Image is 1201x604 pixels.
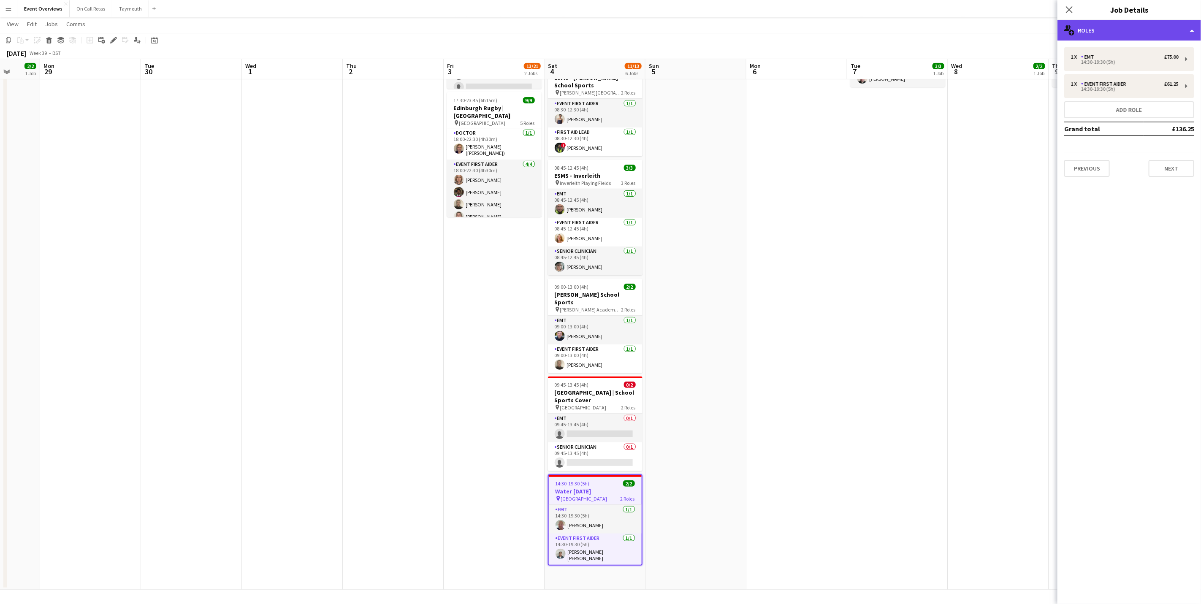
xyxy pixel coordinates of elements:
span: 17:30-23:45 (6h15m) [454,97,498,103]
div: 1 x [1071,81,1081,87]
span: 29 [42,67,54,76]
div: [DATE] [7,49,26,57]
span: 2/2 [623,480,635,487]
span: Wed [952,62,962,70]
span: Thu [346,62,357,70]
div: BST [52,50,61,56]
div: 2 Jobs [524,70,540,76]
button: Next [1149,160,1194,177]
span: 2/2 [1033,63,1045,69]
h3: [PERSON_NAME] School Sports [548,291,643,306]
span: View [7,20,19,28]
div: EMT [1081,54,1098,60]
span: Tue [144,62,154,70]
h3: Edinburgh Rugby | [GEOGRAPHIC_DATA] [447,104,542,119]
app-job-card: 09:00-13:00 (4h)2/2[PERSON_NAME] School Sports [PERSON_NAME] Academy Playing Fields2 RolesEMT1/10... [548,279,643,373]
app-card-role: EMT1/109:00-13:00 (4h)[PERSON_NAME] [548,316,643,344]
app-card-role: Event First Aider1/109:00-13:00 (4h)[PERSON_NAME] [548,344,643,373]
h3: Job Details [1057,4,1201,15]
div: Roles [1057,20,1201,41]
div: 1 x [1071,54,1081,60]
span: Week 39 [28,50,49,56]
span: 3 [446,67,454,76]
a: Comms [63,19,89,30]
span: Jobs [45,20,58,28]
div: Event First Aider [1081,81,1130,87]
app-card-role: EMT1/108:45-12:45 (4h)[PERSON_NAME] [548,189,643,218]
span: Fri [447,62,454,70]
span: 1 [244,67,256,76]
span: 09:00-13:00 (4h) [555,284,589,290]
span: 6 [748,67,761,76]
app-job-card: 17:30-23:45 (6h15m)9/9Edinburgh Rugby | [GEOGRAPHIC_DATA] [GEOGRAPHIC_DATA]5 RolesEvent First Aid... [447,92,542,217]
span: 7 [849,67,860,76]
app-job-card: 08:30-12:30 (4h)2/2ESMS - [PERSON_NAME] School Sports [PERSON_NAME][GEOGRAPHIC_DATA]2 RolesEvent ... [548,62,643,156]
div: 14:30-19:30 (5h) [1071,87,1179,91]
span: 08:45-12:45 (4h) [555,165,589,171]
span: Sun [649,62,659,70]
app-card-role: Senior Clinician1/108:45-12:45 (4h)[PERSON_NAME] [548,246,643,275]
span: Edit [27,20,37,28]
span: 3/3 [933,63,944,69]
td: Grand total [1064,122,1144,135]
app-job-card: 08:45-12:45 (4h)3/3ESMS - Inverleith Inverleith Playing Fields3 RolesEMT1/108:45-12:45 (4h)[PERSO... [548,160,643,275]
span: [PERSON_NAME][GEOGRAPHIC_DATA] [560,89,621,96]
h3: Water [DATE] [549,488,642,495]
app-card-role: First Aid Lead1/108:30-12:30 (4h)![PERSON_NAME] [548,127,643,156]
span: 5 [648,67,659,76]
h3: ESMS - Inverleith [548,172,643,179]
app-card-role: Event First Aider1/108:30-12:30 (4h)[PERSON_NAME] [548,99,643,127]
div: 1 Job [25,70,36,76]
span: 14:30-19:30 (5h) [556,480,590,487]
h3: ESMS - [PERSON_NAME] School Sports [548,74,643,89]
span: [GEOGRAPHIC_DATA] [560,404,607,411]
span: 9/9 [523,97,535,103]
span: Thu [1052,62,1063,70]
h3: [GEOGRAPHIC_DATA] | School Sports Cover [548,389,643,404]
span: 8 [950,67,962,76]
span: Mon [750,62,761,70]
span: 30 [143,67,154,76]
span: 2 Roles [621,404,636,411]
div: £75.00 [1164,54,1179,60]
span: 2 Roles [621,496,635,502]
span: Inverleith Playing Fields [560,180,611,186]
span: Sat [548,62,557,70]
button: Taymouth [112,0,149,17]
span: Tue [851,62,860,70]
span: Wed [245,62,256,70]
button: Add role [1064,101,1194,118]
app-card-role: Event First Aider1/108:45-12:45 (4h)[PERSON_NAME] [548,218,643,246]
span: 09:45-13:45 (4h) [555,382,589,388]
app-card-role: Senior Clinician0/109:45-13:45 (4h) [548,442,643,471]
span: 13/21 [524,63,541,69]
a: Edit [24,19,40,30]
button: Previous [1064,160,1110,177]
span: 4 [547,67,557,76]
span: ! [561,143,566,148]
app-card-role: Event First Aider1/114:30-19:30 (5h)[PERSON_NAME] [PERSON_NAME] [549,534,642,565]
app-card-role: EMT0/109:45-13:45 (4h) [548,414,643,442]
span: [GEOGRAPHIC_DATA] [561,496,607,502]
td: £136.25 [1144,122,1194,135]
span: 2 [345,67,357,76]
span: 9 [1051,67,1063,76]
span: 0/2 [624,382,636,388]
app-job-card: 14:30-19:30 (5h)2/2Water [DATE] [GEOGRAPHIC_DATA]2 RolesEMT1/114:30-19:30 (5h)[PERSON_NAME]Event ... [548,474,643,566]
div: £61.25 [1164,81,1179,87]
a: View [3,19,22,30]
span: 2/2 [24,63,36,69]
div: 1 Job [1034,70,1045,76]
div: 1 Job [933,70,944,76]
span: 3/3 [624,165,636,171]
span: 2 Roles [621,306,636,313]
span: 3 Roles [621,180,636,186]
app-job-card: 09:45-13:45 (4h)0/2[GEOGRAPHIC_DATA] | School Sports Cover [GEOGRAPHIC_DATA]2 RolesEMT0/109:45-13... [548,376,643,471]
span: 5 Roles [521,120,535,126]
div: 6 Jobs [625,70,641,76]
